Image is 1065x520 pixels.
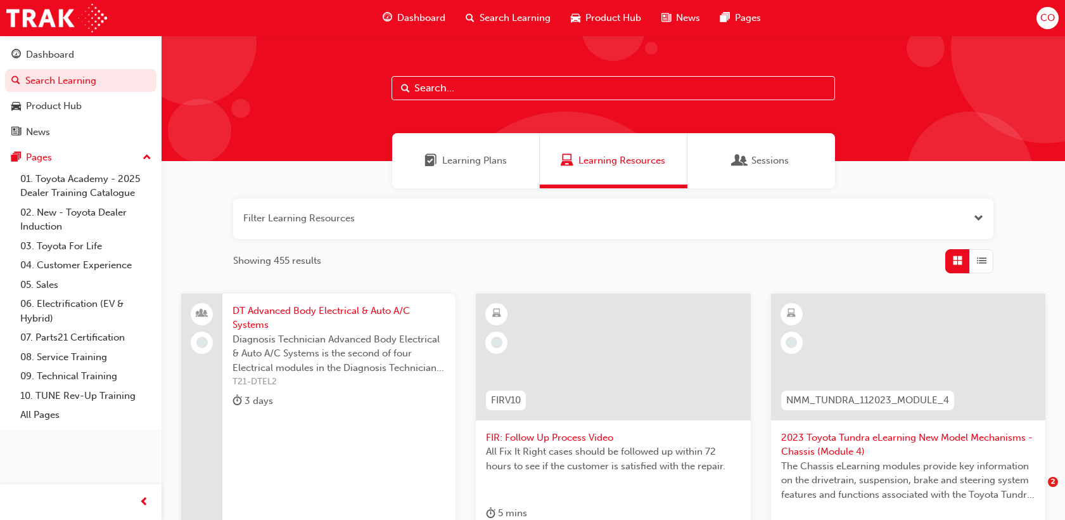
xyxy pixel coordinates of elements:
[1036,7,1059,29] button: CO
[15,275,156,295] a: 05. Sales
[561,153,573,168] span: Learning Resources
[15,203,156,237] a: 02. New - Toyota Dealer Induction
[466,10,475,26] span: search-icon
[26,125,50,140] div: News
[233,393,273,409] div: 3 days
[486,445,740,473] span: All Fix It Right cases should be followed up within 72 hours to see if the customer is satisfied ...
[786,337,797,348] span: learningRecordVerb_NONE-icon
[1022,477,1052,507] iframe: Intercom live chat
[781,431,1035,459] span: 2023 Toyota Tundra eLearning New Model Mechanisms - Chassis (Module 4)
[424,153,437,168] span: Learning Plans
[492,306,501,322] span: learningResourceType_ELEARNING-icon
[1048,477,1058,487] span: 2
[397,11,445,25] span: Dashboard
[233,332,445,375] span: Diagnosis Technician Advanced Body Electrical & Auto A/C Systems is the second of four Electrical...
[233,375,445,389] span: T21-DTEL2
[5,43,156,67] a: Dashboard
[735,11,761,25] span: Pages
[15,294,156,328] a: 06. Electrification (EV & Hybrid)
[571,10,580,26] span: car-icon
[233,393,242,409] span: duration-icon
[676,11,700,25] span: News
[977,254,986,268] span: List
[11,127,21,138] span: news-icon
[15,328,156,348] a: 07. Parts21 Certification
[5,41,156,146] button: DashboardSearch LearningProduct HubNews
[26,99,82,114] div: Product Hub
[15,405,156,425] a: All Pages
[11,49,21,61] span: guage-icon
[456,5,561,31] a: search-iconSearch Learning
[734,153,746,168] span: Sessions
[720,10,730,26] span: pages-icon
[401,81,410,96] span: Search
[5,94,156,118] a: Product Hub
[373,5,456,31] a: guage-iconDashboard
[491,337,502,348] span: learningRecordVerb_NONE-icon
[15,237,156,256] a: 03. Toyota For Life
[15,367,156,386] a: 09. Technical Training
[383,10,392,26] span: guage-icon
[5,146,156,169] button: Pages
[480,11,551,25] span: Search Learning
[953,254,962,268] span: Grid
[6,4,107,32] img: Trak
[661,10,671,26] span: news-icon
[540,133,687,188] a: Learning ResourcesLearning Resources
[561,5,651,31] a: car-iconProduct Hub
[143,150,151,166] span: up-icon
[486,431,740,445] span: FIR: Follow Up Process Video
[15,169,156,203] a: 01. Toyota Academy - 2025 Dealer Training Catalogue
[11,75,20,87] span: search-icon
[787,306,796,322] span: learningResourceType_ELEARNING-icon
[585,11,641,25] span: Product Hub
[11,101,21,112] span: car-icon
[233,254,321,268] span: Showing 455 results
[196,337,208,348] span: learningRecordVerb_NONE-icon
[786,393,949,408] span: NMM_TUNDRA_112023_MODULE_4
[651,5,710,31] a: news-iconNews
[974,211,983,226] button: Open the filter
[1040,11,1055,25] span: CO
[392,133,540,188] a: Learning PlansLearning Plans
[198,306,207,322] span: people-icon
[5,69,156,93] a: Search Learning
[15,386,156,406] a: 10. TUNE Rev-Up Training
[11,152,21,164] span: pages-icon
[233,304,445,332] span: DT Advanced Body Electrical & Auto A/C Systems
[139,495,149,510] span: prev-icon
[491,393,521,408] span: FIRV10
[781,459,1035,502] span: The Chassis eLearning modules provide key information on the drivetrain, suspension, brake and st...
[392,76,835,100] input: Search...
[15,348,156,367] a: 08. Service Training
[26,48,74,62] div: Dashboard
[26,150,52,165] div: Pages
[442,153,507,168] span: Learning Plans
[751,153,789,168] span: Sessions
[687,133,835,188] a: SessionsSessions
[5,120,156,144] a: News
[710,5,771,31] a: pages-iconPages
[15,256,156,275] a: 04. Customer Experience
[578,153,665,168] span: Learning Resources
